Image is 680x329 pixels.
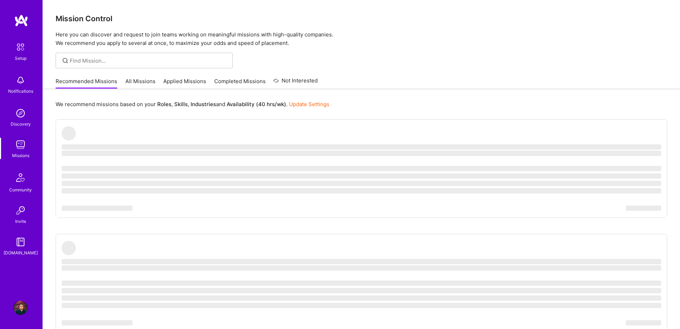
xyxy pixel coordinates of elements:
[13,301,28,315] img: User Avatar
[61,57,69,65] i: icon SearchGrey
[14,14,28,27] img: logo
[273,76,318,89] a: Not Interested
[9,186,32,194] div: Community
[191,101,216,108] b: Industries
[11,120,31,128] div: Discovery
[13,40,28,54] img: setup
[56,77,117,89] a: Recommended Missions
[56,14,667,23] h3: Mission Control
[13,235,28,249] img: guide book
[56,100,329,108] p: We recommend missions based on your , , and .
[8,87,33,95] div: Notifications
[289,101,329,108] a: Update Settings
[70,57,227,64] input: Find Mission...
[13,138,28,152] img: teamwork
[227,101,286,108] b: Availability (40 hrs/wk)
[13,203,28,218] img: Invite
[157,101,171,108] b: Roles
[15,54,27,62] div: Setup
[214,77,266,89] a: Completed Missions
[13,106,28,120] img: discovery
[163,77,206,89] a: Applied Missions
[12,152,29,159] div: Missions
[56,30,667,47] p: Here you can discover and request to join teams working on meaningful missions with high-quality ...
[4,249,38,256] div: [DOMAIN_NAME]
[12,169,29,186] img: Community
[12,301,29,315] a: User Avatar
[174,101,188,108] b: Skills
[15,218,26,225] div: Invite
[125,77,155,89] a: All Missions
[13,73,28,87] img: bell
